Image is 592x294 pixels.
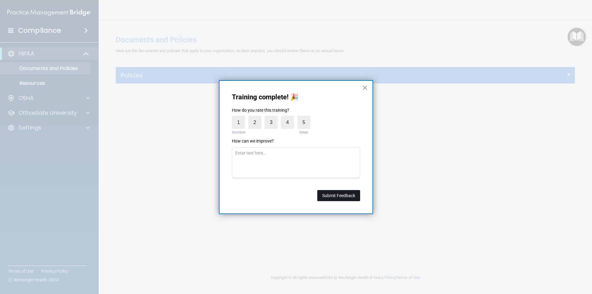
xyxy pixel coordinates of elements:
label: 1 [232,116,245,129]
label: 3 [265,116,278,129]
button: Close [362,83,368,93]
label: 2 [248,116,261,129]
label: 5 [297,116,310,129]
div: Great [297,129,310,136]
p: How do you rate this training? [232,107,360,114]
div: Horrible [230,129,247,136]
p: Training complete! 🎉 [232,93,360,101]
label: 4 [281,116,294,129]
p: How can we improve? [232,138,360,144]
button: Submit Feedback [317,190,360,201]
